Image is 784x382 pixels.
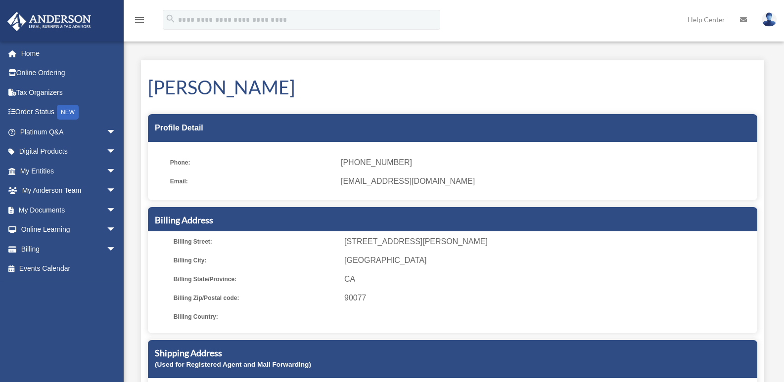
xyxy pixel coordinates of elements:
a: My Entitiesarrow_drop_down [7,161,131,181]
a: My Documentsarrow_drop_down [7,200,131,220]
span: arrow_drop_down [106,220,126,240]
span: CA [344,272,754,286]
a: Order StatusNEW [7,102,131,123]
span: Billing Street: [174,235,337,249]
span: Billing Country: [174,310,337,324]
span: arrow_drop_down [106,122,126,142]
span: [GEOGRAPHIC_DATA] [344,254,754,267]
span: arrow_drop_down [106,239,126,259]
small: (Used for Registered Agent and Mail Forwarding) [155,361,311,368]
a: menu [134,17,145,26]
span: Billing Zip/Postal code: [174,291,337,305]
a: Events Calendar [7,259,131,279]
a: Online Learningarrow_drop_down [7,220,131,240]
img: Anderson Advisors Platinum Portal [4,12,94,31]
i: menu [134,14,145,26]
span: Billing State/Province: [174,272,337,286]
span: arrow_drop_down [106,181,126,201]
div: NEW [57,105,79,120]
div: Profile Detail [148,114,757,142]
span: arrow_drop_down [106,200,126,220]
h5: Billing Address [155,214,750,226]
a: Tax Organizers [7,83,131,102]
span: Email: [170,174,334,188]
span: [EMAIL_ADDRESS][DOMAIN_NAME] [341,174,750,188]
span: arrow_drop_down [106,161,126,181]
h5: Shipping Address [155,347,750,359]
span: Billing City: [174,254,337,267]
span: 90077 [344,291,754,305]
a: Online Ordering [7,63,131,83]
span: [PHONE_NUMBER] [341,156,750,170]
a: Platinum Q&Aarrow_drop_down [7,122,131,142]
span: [STREET_ADDRESS][PERSON_NAME] [344,235,754,249]
a: Billingarrow_drop_down [7,239,131,259]
span: arrow_drop_down [106,142,126,162]
h1: [PERSON_NAME] [148,74,757,100]
span: Phone: [170,156,334,170]
img: User Pic [762,12,777,27]
a: My Anderson Teamarrow_drop_down [7,181,131,201]
i: search [165,13,176,24]
a: Home [7,43,131,63]
a: Digital Productsarrow_drop_down [7,142,131,162]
